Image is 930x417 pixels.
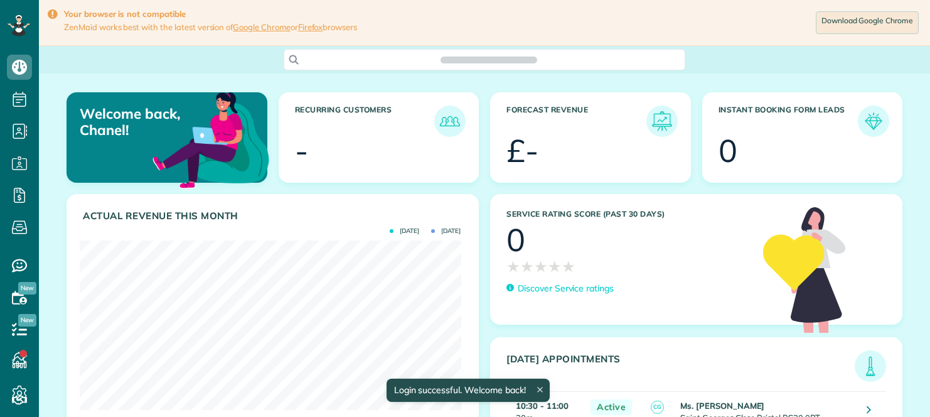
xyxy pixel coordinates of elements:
div: Login successful. Welcome back! [386,379,549,402]
img: icon_form_leads-04211a6a04a5b2264e4ee56bc0799ec3eb69b7e499cbb523a139df1d13a81ae0.png [861,109,886,134]
span: New [18,314,36,327]
a: Discover Service ratings [506,282,614,295]
div: £- [506,135,538,166]
a: Firefox [298,22,323,32]
span: ★ [548,256,562,278]
span: Search ZenMaid… [453,53,524,66]
strong: Ms. [PERSON_NAME] [680,401,764,411]
p: Welcome back, Chanel! [80,106,201,139]
h3: Recurring Customers [295,106,435,137]
strong: 10:30 - 11:00 [516,401,569,411]
img: dashboard_welcome-42a62b7d889689a78055ac9021e634bf52bae3f8056760290aed330b23ab8690.png [150,78,272,200]
h3: Service Rating score (past 30 days) [506,210,751,219]
h3: Actual Revenue this month [83,210,466,222]
strong: Your browser is not compatible [64,9,357,19]
span: Active [591,399,632,415]
span: ★ [506,256,520,278]
img: icon_recurring_customers-cf858462ba22bcd05b5a5880d41d6543d210077de5bb9ebc9590e49fd87d84ed.png [437,109,462,134]
img: icon_forecast_revenue-8c13a41c7ed35a8dcfafea3cbb826a0462acb37728057bba2d056411b612bbbe.png [649,109,675,134]
span: [DATE] [431,228,461,234]
p: Discover Service ratings [518,282,614,295]
div: 0 [719,135,737,166]
img: icon_todays_appointments-901f7ab196bb0bea1936b74009e4eb5ffbc2d2711fa7634e0d609ed5ef32b18b.png [858,354,883,379]
span: ★ [534,256,548,278]
h3: Forecast Revenue [506,106,646,137]
span: ★ [520,256,534,278]
span: New [18,282,36,295]
div: - [295,135,308,166]
div: 0 [506,224,525,256]
span: ★ [562,256,575,278]
span: CG [651,401,664,414]
h3: Instant Booking Form Leads [719,106,858,137]
a: Google Chrome [233,22,291,32]
a: Download Google Chrome [816,11,919,34]
span: [DATE] [390,228,419,234]
span: ZenMaid works best with the latest version of or browsers [64,22,357,33]
h3: [DATE] Appointments [506,354,855,382]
